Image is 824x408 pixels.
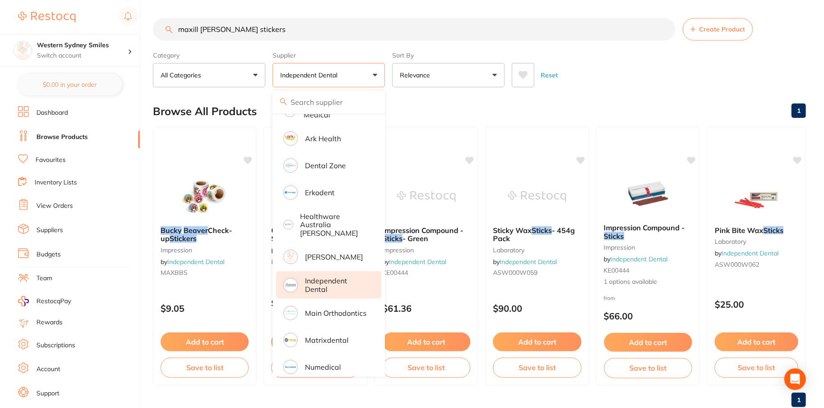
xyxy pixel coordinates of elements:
[604,232,624,241] em: Sticks
[35,178,77,187] a: Inventory Lists
[532,226,552,235] em: Sticks
[273,63,385,87] button: Independent Dental
[18,12,76,22] img: Restocq Logo
[271,298,359,308] p: $618.18
[285,160,296,171] img: Dental Zone
[305,188,335,197] p: Erkodent
[285,307,296,319] img: Main Orthodontics
[382,226,470,243] b: Impression Compound - Sticks - Green
[493,226,575,243] span: - 454g Pack
[382,234,403,243] em: Sticks
[611,255,668,263] a: Independent Dental
[305,253,363,261] p: [PERSON_NAME]
[161,226,249,243] b: Bucky Beaver Check-up Stickers
[36,297,71,306] span: RestocqPay
[493,226,532,235] span: Sticky Wax
[493,358,581,377] button: Save to list
[727,174,786,219] img: Pink Bite Wax Sticks
[400,71,434,80] p: Relevance
[271,332,359,351] button: Add to cart
[300,212,369,237] p: Healthware Australia [PERSON_NAME]
[36,250,61,259] a: Budgets
[285,334,296,346] img: Matrixdental
[305,135,341,143] p: Ark Health
[305,336,349,344] p: Matrixdental
[161,258,224,266] span: by
[763,226,784,235] em: Sticks
[619,171,677,216] img: Impression Compound - Sticks
[604,224,692,240] b: Impression Compound - Sticks
[153,105,257,118] h2: Browse All Products
[715,249,779,257] span: by
[161,358,249,377] button: Save to list
[493,258,557,266] span: by
[493,226,581,243] b: Sticky Wax Sticks - 454g Pack
[604,266,630,274] span: KE00444
[273,51,385,59] label: Supplier
[304,102,369,119] p: AHP Dental and Medical
[715,299,798,309] p: $25.00
[285,187,296,198] img: Erkodent
[604,311,692,321] p: $66.00
[604,255,668,263] span: by
[305,277,369,293] p: Independent Dental
[161,269,188,277] span: MAXBBS
[382,303,470,314] p: $61.36
[36,202,73,211] a: View Orders
[36,318,63,327] a: Rewards
[392,51,505,59] label: Sort By
[161,247,249,254] small: impression
[36,156,66,165] a: Favourites
[392,63,505,87] button: Relevance
[715,226,763,235] span: Pink Bite Wax
[285,251,296,263] img: Henry Schein Halas
[280,71,341,80] p: Independent Dental
[305,309,367,317] p: Main Orthodontics
[493,303,581,314] p: $90.00
[721,249,779,257] a: Independent Dental
[184,226,208,235] em: Beaver
[403,234,428,243] span: - Green
[161,303,249,314] p: $9.05
[305,363,341,371] p: Numedical
[715,260,759,269] span: ASW000W062
[604,223,685,232] span: Impression Compound -
[305,161,346,170] p: Dental Zone
[271,226,359,243] b: Occulsion VD - Welcome Sets **NEW** - Welcome Set S Maxilla: Occlusion Set 17-27 S Upper
[18,74,122,95] button: $0.00 in your order
[18,296,71,306] a: RestocqPay
[493,247,581,254] small: laboratory
[397,174,456,219] img: Impression Compound - Sticks - Green
[382,258,446,266] span: by
[37,51,128,60] p: Switch account
[271,358,359,377] button: Save to list
[382,358,470,377] button: Save to list
[36,274,52,283] a: Team
[36,365,60,374] a: Account
[161,226,182,235] em: Bucky
[36,341,75,350] a: Subscriptions
[271,247,335,255] span: by
[18,7,76,27] a: Restocq Logo
[271,226,358,251] span: Occulsion VD - Welcome Sets **NEW** - Welcome Set S
[382,226,463,235] span: Impression Compound -
[715,332,798,351] button: Add to cart
[36,389,59,398] a: Support
[271,258,300,266] span: ED-17301
[14,41,32,59] img: Western Sydney Smiles
[604,333,692,352] button: Add to cart
[604,295,616,301] span: from
[493,269,537,277] span: ASW000W059
[285,361,296,373] img: Numedical
[538,63,560,87] button: Reset
[153,63,265,87] button: All Categories
[161,332,249,351] button: Add to cart
[493,332,581,351] button: Add to cart
[153,18,676,40] input: Search Products
[161,226,232,243] span: Check-up
[604,244,692,251] small: impression
[382,247,470,254] small: impression
[285,221,292,229] img: Healthware Australia Ridley
[382,332,470,351] button: Add to cart
[175,174,234,219] img: Bucky Beaver Check-up Stickers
